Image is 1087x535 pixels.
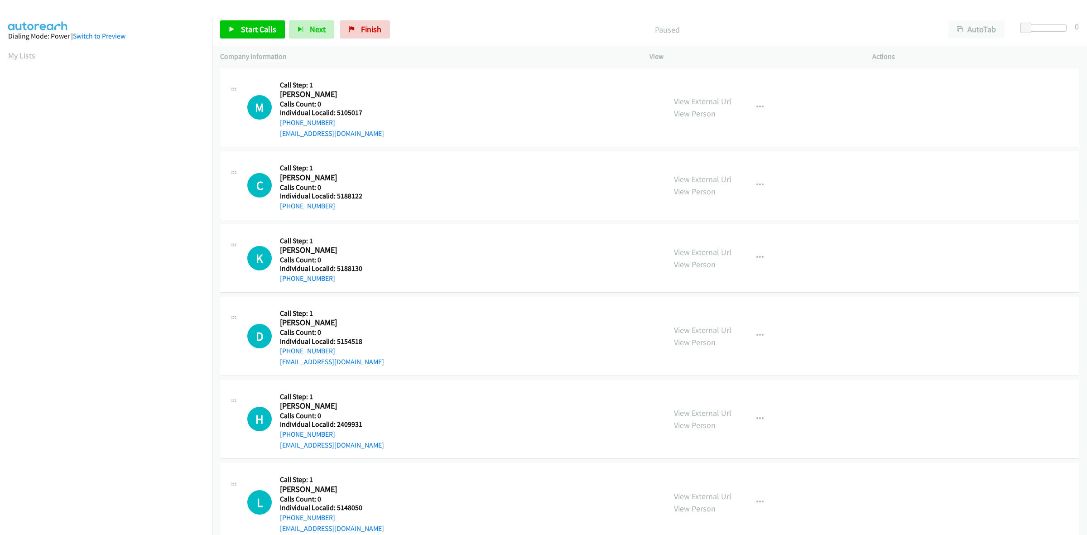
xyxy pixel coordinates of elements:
[289,20,334,39] button: Next
[280,420,384,429] h5: Individual Localid: 2409931
[280,401,380,411] h2: [PERSON_NAME]
[280,357,384,366] a: [EMAIL_ADDRESS][DOMAIN_NAME]
[280,81,384,90] h5: Call Step: 1
[247,246,272,270] div: The call is yet to be attempted
[247,173,272,198] div: The call is yet to be attempted
[280,513,335,522] a: [PHONE_NUMBER]
[674,408,731,418] a: View External Url
[247,490,272,515] div: The call is yet to be attempted
[247,95,272,120] div: The call is yet to be attempted
[649,51,856,62] p: View
[674,503,716,514] a: View Person
[73,32,125,40] a: Switch to Preview
[280,347,335,355] a: [PHONE_NUMBER]
[280,100,384,109] h5: Calls Count: 0
[1025,24,1067,32] div: Delay between calls (in seconds)
[674,491,731,501] a: View External Url
[948,20,1005,39] button: AutoTab
[280,183,380,192] h5: Calls Count: 0
[674,247,731,257] a: View External Url
[674,325,731,335] a: View External Url
[280,202,335,210] a: [PHONE_NUMBER]
[247,173,272,198] h1: C
[310,24,326,34] span: Next
[220,20,285,39] a: Start Calls
[280,108,384,117] h5: Individual Localid: 5105017
[280,475,384,484] h5: Call Step: 1
[674,96,731,106] a: View External Url
[280,89,380,100] h2: [PERSON_NAME]
[8,31,204,42] div: Dialing Mode: Power |
[280,274,335,283] a: [PHONE_NUMBER]
[247,324,272,348] h1: D
[241,24,276,34] span: Start Calls
[674,337,716,347] a: View Person
[280,430,335,439] a: [PHONE_NUMBER]
[280,245,380,255] h2: [PERSON_NAME]
[247,490,272,515] h1: L
[280,524,384,533] a: [EMAIL_ADDRESS][DOMAIN_NAME]
[280,309,384,318] h5: Call Step: 1
[8,70,212,500] iframe: Dialpad
[280,264,380,273] h5: Individual Localid: 5188130
[247,95,272,120] h1: M
[220,51,633,62] p: Company Information
[280,411,384,420] h5: Calls Count: 0
[280,484,380,495] h2: [PERSON_NAME]
[247,407,272,431] h1: H
[280,129,384,138] a: [EMAIL_ADDRESS][DOMAIN_NAME]
[280,118,335,127] a: [PHONE_NUMBER]
[1075,20,1079,33] div: 0
[340,20,390,39] a: Finish
[280,441,384,449] a: [EMAIL_ADDRESS][DOMAIN_NAME]
[280,318,380,328] h2: [PERSON_NAME]
[872,51,1079,62] p: Actions
[674,186,716,197] a: View Person
[280,495,384,504] h5: Calls Count: 0
[280,392,384,401] h5: Call Step: 1
[1061,231,1087,304] iframe: Resource Center
[280,173,380,183] h2: [PERSON_NAME]
[280,503,384,512] h5: Individual Localid: 5148050
[280,164,380,173] h5: Call Step: 1
[674,259,716,270] a: View Person
[674,108,716,119] a: View Person
[8,50,35,61] a: My Lists
[402,24,932,36] p: Paused
[674,174,731,184] a: View External Url
[280,337,384,346] h5: Individual Localid: 5154518
[280,328,384,337] h5: Calls Count: 0
[280,192,380,201] h5: Individual Localid: 5188122
[247,324,272,348] div: The call is yet to be attempted
[247,246,272,270] h1: K
[280,255,380,265] h5: Calls Count: 0
[361,24,381,34] span: Finish
[247,407,272,431] div: The call is yet to be attempted
[280,236,380,246] h5: Call Step: 1
[674,420,716,430] a: View Person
